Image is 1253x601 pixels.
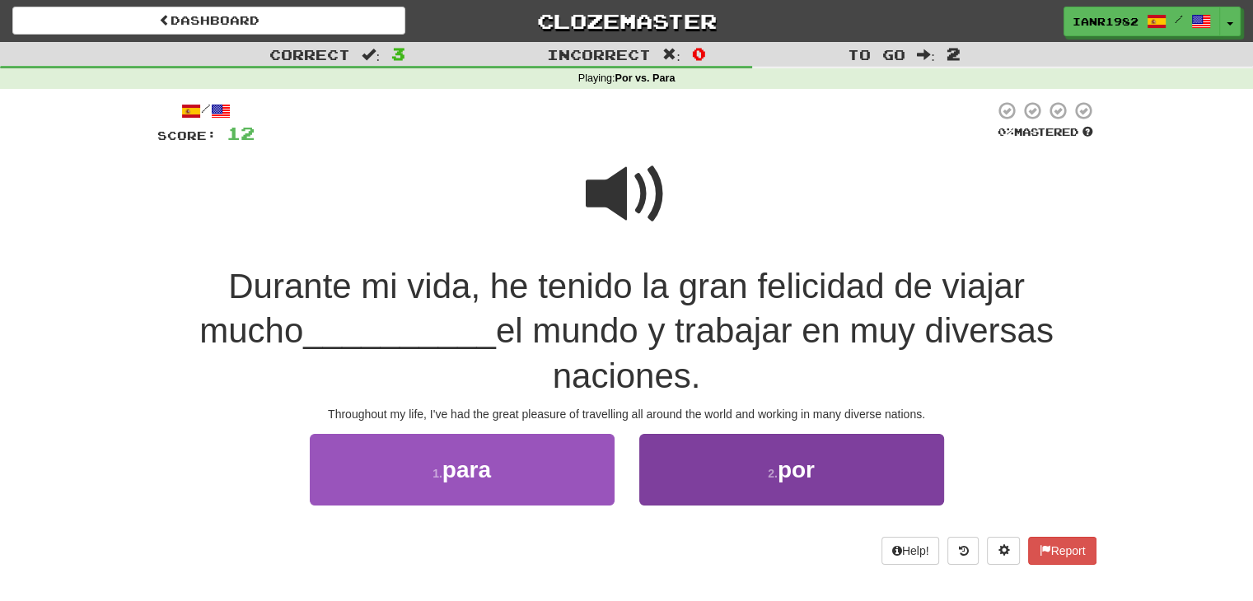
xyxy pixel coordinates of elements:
a: IanR1982 / [1064,7,1220,36]
button: Round history (alt+y) [947,537,979,565]
div: Throughout my life, I've had the great pleasure of travelling all around the world and working in... [157,406,1096,422]
span: 0 % [998,125,1014,138]
span: To go [848,46,905,63]
a: Dashboard [12,7,405,35]
small: 2 . [768,467,778,480]
button: Help! [881,537,940,565]
div: / [157,100,255,121]
button: Report [1028,537,1096,565]
span: : [662,48,680,62]
span: para [442,457,491,482]
div: Mastered [994,125,1096,140]
span: : [362,48,380,62]
button: 2.por [639,434,944,505]
span: Durante mi vida, he tenido la gran felicidad de viajar mucho [199,267,1025,351]
span: 0 [692,44,706,63]
span: Correct [269,46,350,63]
span: 12 [227,123,255,143]
span: / [1175,13,1183,25]
span: __________ [303,311,496,350]
span: 3 [391,44,405,63]
strong: Por vs. Para [615,72,676,84]
span: Score: [157,128,217,142]
span: 2 [947,44,961,63]
a: Clozemaster [430,7,823,35]
span: IanR1982 [1073,14,1138,29]
span: Incorrect [547,46,651,63]
button: 1.para [310,434,615,505]
span: el mundo y trabajar en muy diversas naciones. [496,311,1054,395]
span: por [778,457,815,482]
small: 1 . [432,467,442,480]
span: : [917,48,935,62]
